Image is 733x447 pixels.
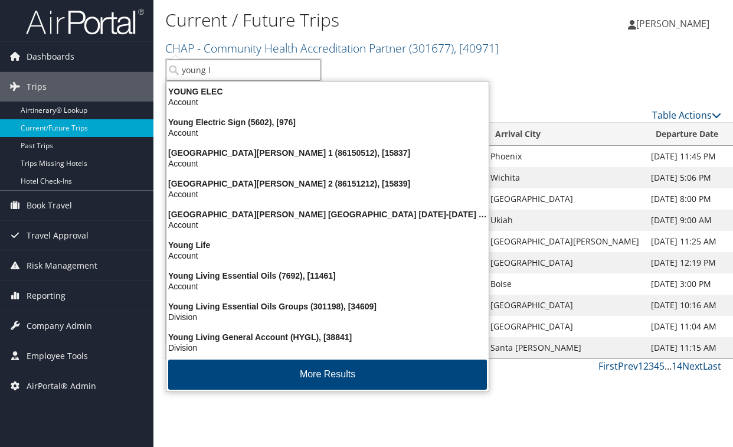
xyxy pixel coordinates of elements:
td: [GEOGRAPHIC_DATA] [485,252,645,273]
div: Account [159,250,496,261]
a: 5 [659,360,665,373]
th: Arrival City: activate to sort column ascending [485,123,645,146]
div: Young Electric Sign (5602), [976] [159,117,496,128]
span: Risk Management [27,251,97,280]
span: Dashboards [27,42,74,71]
a: 14 [672,360,682,373]
span: Reporting [27,281,66,311]
td: [DATE] 11:45 PM [645,146,729,167]
td: [GEOGRAPHIC_DATA] [485,188,645,210]
span: , [ 40971 ] [454,40,499,56]
div: [GEOGRAPHIC_DATA][PERSON_NAME] 1 (86150512), [15837] [159,148,496,158]
span: Book Travel [27,191,72,220]
div: [GEOGRAPHIC_DATA][PERSON_NAME] 2 (86151212), [15839] [159,178,496,189]
a: CHAP - Community Health Accreditation Partner [165,40,499,56]
th: Departure Date: activate to sort column descending [645,123,729,146]
div: Young Living Essential Oils Groups (301198), [34609] [159,301,496,312]
div: Account [159,128,496,138]
td: Wichita [485,167,645,188]
a: 1 [638,360,643,373]
div: [GEOGRAPHIC_DATA][PERSON_NAME] [GEOGRAPHIC_DATA] [DATE]-[DATE] (86150516), [33937] [159,209,496,220]
a: 3 [649,360,654,373]
div: Account [159,97,496,107]
div: Young Life [159,240,496,250]
div: Account [159,220,496,230]
span: Travel Approval [27,221,89,250]
span: AirPortal® Admin [27,371,96,401]
div: Division [159,342,496,353]
div: YOUNG ELEC [159,86,496,97]
td: [DATE] 11:25 AM [645,231,729,252]
a: 2 [643,360,649,373]
td: [DATE] 5:06 PM [645,167,729,188]
td: [DATE] 11:04 AM [645,316,729,337]
span: Trips [27,72,47,102]
td: [GEOGRAPHIC_DATA] [485,316,645,337]
a: 4 [654,360,659,373]
span: [PERSON_NAME] [636,17,709,30]
div: Division [159,312,496,322]
td: [DATE] 12:19 PM [645,252,729,273]
span: … [665,360,672,373]
td: Santa [PERSON_NAME] [485,337,645,358]
td: Phoenix [485,146,645,167]
button: More Results [168,360,487,390]
div: 1 to 10 of records [165,359,291,379]
a: Next [682,360,703,373]
span: ( 301677 ) [409,40,454,56]
input: Search Accounts [166,59,321,81]
span: Company Admin [27,311,92,341]
div: Account [159,189,496,200]
div: Account [159,281,496,292]
p: Filter: [165,62,536,77]
a: [PERSON_NAME] [628,6,721,41]
a: First [598,360,618,373]
td: [DATE] 10:16 AM [645,295,729,316]
div: Young Living Essential Oils (7692), [11461] [159,270,496,281]
td: [DATE] 3:00 PM [645,273,729,295]
td: [GEOGRAPHIC_DATA] [485,295,645,316]
a: Last [703,360,721,373]
td: Ukiah [485,210,645,231]
h1: Current / Future Trips [165,8,536,32]
td: [GEOGRAPHIC_DATA][PERSON_NAME] [485,231,645,252]
div: Young Living General Account (HYGL), [38841] [159,332,496,342]
td: [DATE] 8:00 PM [645,188,729,210]
td: Boise [485,273,645,295]
span: Employee Tools [27,341,88,371]
img: airportal-logo.png [26,8,144,35]
a: Prev [618,360,638,373]
td: [DATE] 9:00 AM [645,210,729,231]
td: [DATE] 11:15 AM [645,337,729,358]
a: Table Actions [652,109,721,122]
div: Account [159,158,496,169]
